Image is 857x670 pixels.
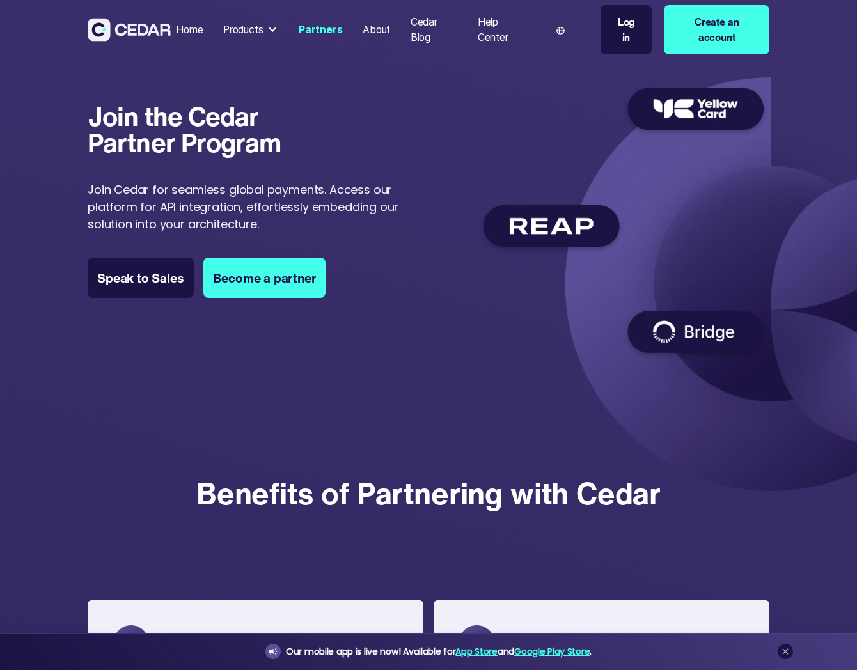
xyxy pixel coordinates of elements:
[223,22,263,38] div: Products
[218,17,283,42] div: Products
[294,16,347,44] a: Partners
[358,16,395,44] a: About
[411,15,457,45] div: Cedar Blog
[613,15,640,45] div: Log in
[268,646,278,657] img: announcement
[203,258,325,298] a: Become a partner
[363,22,390,38] div: About
[478,15,529,45] div: Help Center
[88,258,194,298] a: Speak to Sales
[171,16,208,44] a: Home
[514,645,590,658] a: Google Play Store
[455,645,497,658] a: App Store
[88,103,291,155] h1: Join the Cedar Partner Program
[473,8,534,51] a: Help Center
[196,450,661,537] h3: Benefits of Partnering with Cedar
[556,27,564,35] img: world icon
[88,181,427,233] p: Join Cedar for seamless global payments. Access our platform for API integration, effortlessly em...
[286,644,592,660] div: Our mobile app is live now! Available for and .
[601,5,652,54] a: Log in
[299,22,343,38] div: Partners
[664,5,769,54] a: Create an account
[176,22,203,38] div: Home
[405,8,462,51] a: Cedar Blog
